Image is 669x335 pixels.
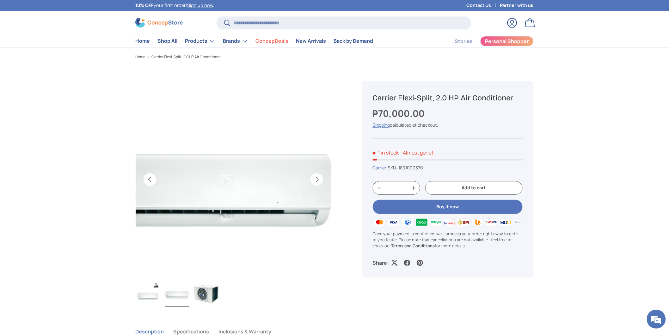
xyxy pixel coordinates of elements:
textarea: Type your message and hit 'Enter' [3,173,120,195]
summary: Products [181,35,219,47]
span: We're online! [37,80,87,144]
img: grabpay [415,217,429,227]
img: carrier-flexi-2.00-hp-split-type-aircon-indoor-unit-full-view-concepstore [165,282,189,307]
media-gallery: Gallery Viewer [135,81,331,309]
nav: Secondary [439,35,534,47]
img: bdo [499,217,513,227]
button: Buy it now [373,200,523,214]
p: Share: [373,259,389,267]
p: - Almost gone! [400,149,433,156]
a: Home [135,55,145,59]
div: Minimize live chat window [104,3,119,18]
a: Contact Us [466,2,500,9]
span: 1801000370 [399,165,423,171]
span: | [387,165,423,171]
a: Terms and Conditions [391,243,435,249]
a: Sign up now [187,2,213,8]
a: Shipping [373,122,390,128]
a: Home [135,35,150,47]
img: master [373,217,387,227]
a: Carrier Flexi-Split, 2.0 HP Air Conditioner [151,55,221,59]
summary: Brands [219,35,252,47]
a: Personal Shopper [480,36,534,46]
h1: Carrier Flexi-Split, 2.0 HP Air Conditioner [373,93,523,103]
a: Partner with us [500,2,534,9]
span: SKU: [388,165,398,171]
img: bpi [457,217,471,227]
img: maya [429,217,443,227]
a: Shop All [157,35,177,47]
p: your first order! . [135,2,214,9]
a: Carrier [373,165,387,171]
img: ConcepStore [135,18,183,28]
span: Personal Shopper [485,39,529,44]
a: New Arrivals [296,35,326,47]
button: Add to cart [425,181,523,195]
div: Chat with us now [33,35,106,44]
a: Back by Demand [334,35,373,47]
strong: ₱70,000.00 [373,107,427,120]
nav: Primary [135,35,373,47]
a: ConcepDeals [255,35,288,47]
img: gcash [401,217,415,227]
img: billease [443,217,457,227]
strong: 10% OFF [135,2,154,8]
div: calculated at checkout. [373,122,523,128]
nav: Breadcrumbs [135,54,347,60]
img: qrph [485,217,499,227]
img: visa [387,217,401,227]
img: carrier-flexi-2.00-hp-split-type-aircon-outdoor-unit-full-view-concepstore [194,282,218,307]
span: 1 in stock [373,149,399,156]
img: Carrier Flexi-Split, 2.0 HP Air Conditioner [136,282,160,307]
a: Stories [455,35,473,47]
img: ubp [471,217,485,227]
p: Once your payment is confirmed, we'll process your order right away to get it to you faster. Plea... [373,231,523,249]
img: metrobank [513,217,527,227]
